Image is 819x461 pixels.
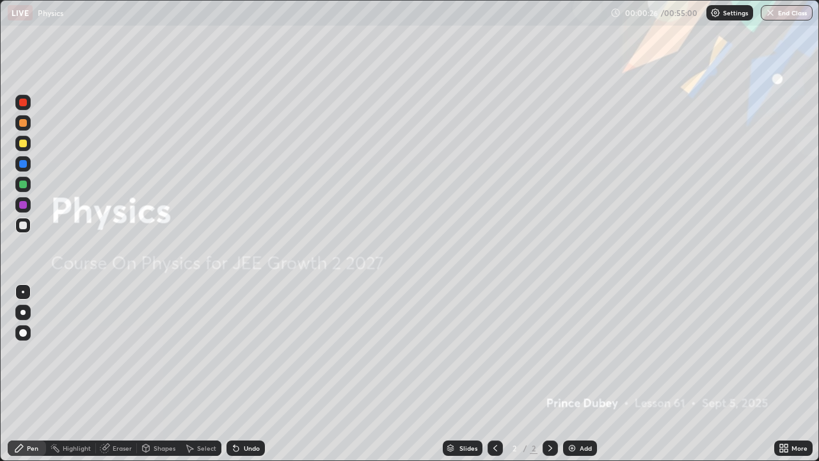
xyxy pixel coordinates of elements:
img: add-slide-button [567,443,577,453]
div: Shapes [154,445,175,451]
div: More [791,445,807,451]
div: Pen [27,445,38,451]
p: Settings [723,10,748,16]
div: 2 [508,444,521,452]
img: end-class-cross [765,8,775,18]
div: Undo [244,445,260,451]
div: Select [197,445,216,451]
div: / [523,444,527,452]
div: 2 [530,442,537,454]
div: Slides [459,445,477,451]
p: LIVE [12,8,29,18]
img: class-settings-icons [710,8,720,18]
div: Highlight [63,445,91,451]
p: Physics [38,8,63,18]
div: Eraser [113,445,132,451]
div: Add [580,445,592,451]
button: End Class [761,5,813,20]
